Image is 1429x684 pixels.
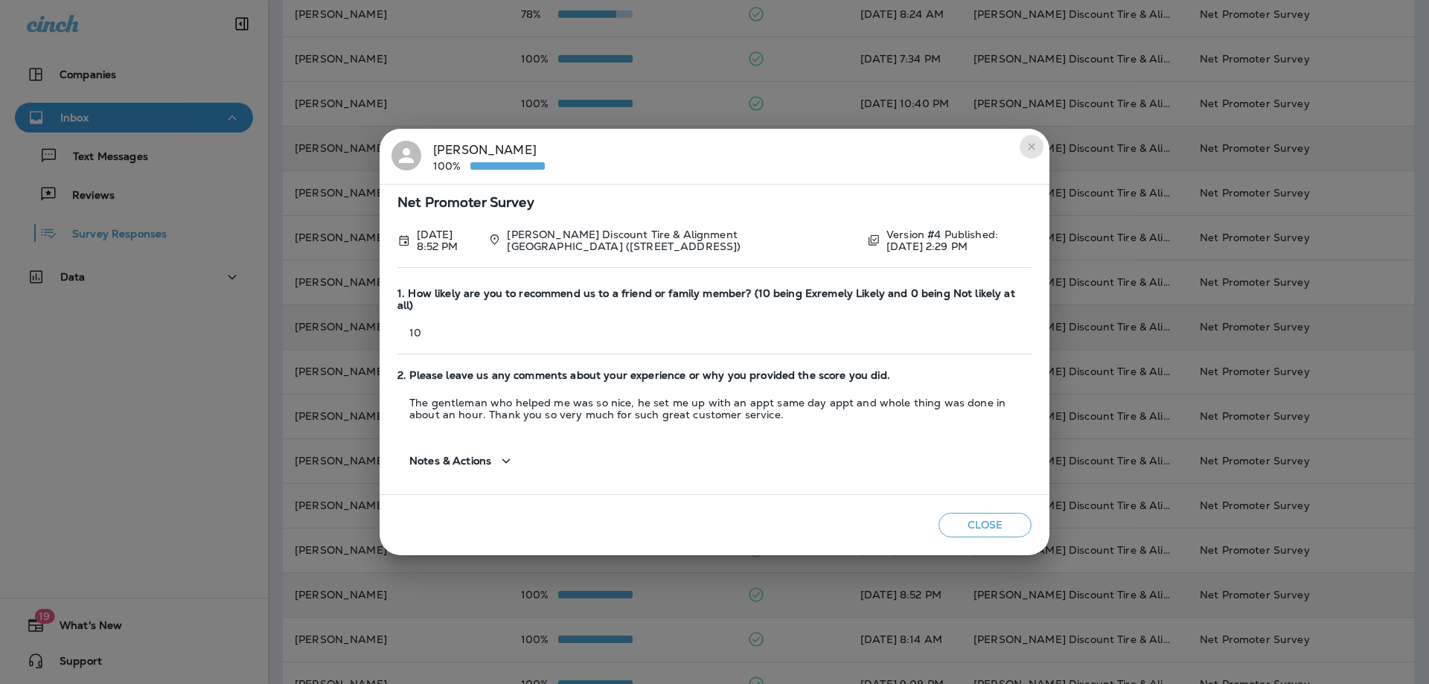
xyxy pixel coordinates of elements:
[397,287,1032,313] span: 1. How likely are you to recommend us to a friend or family member? (10 being Exremely Likely and...
[397,440,527,482] button: Notes & Actions
[1020,135,1043,159] button: close
[433,141,545,172] div: [PERSON_NAME]
[939,513,1032,537] button: Close
[397,327,1032,339] p: 10
[417,228,476,252] p: Aug 14, 2025 8:52 PM
[397,397,1032,421] p: The gentleman who helped me was so nice, he set me up with an appt same day appt and whole thing ...
[886,228,1032,252] p: Version #4 Published: [DATE] 2:29 PM
[507,228,855,252] p: [PERSON_NAME] Discount Tire & Alignment [GEOGRAPHIC_DATA] ([STREET_ADDRESS])
[409,455,491,467] span: Notes & Actions
[397,369,1032,382] span: 2. Please leave us any comments about your experience or why you provided the score you did.
[397,196,1032,209] span: Net Promoter Survey
[433,160,470,172] p: 100%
